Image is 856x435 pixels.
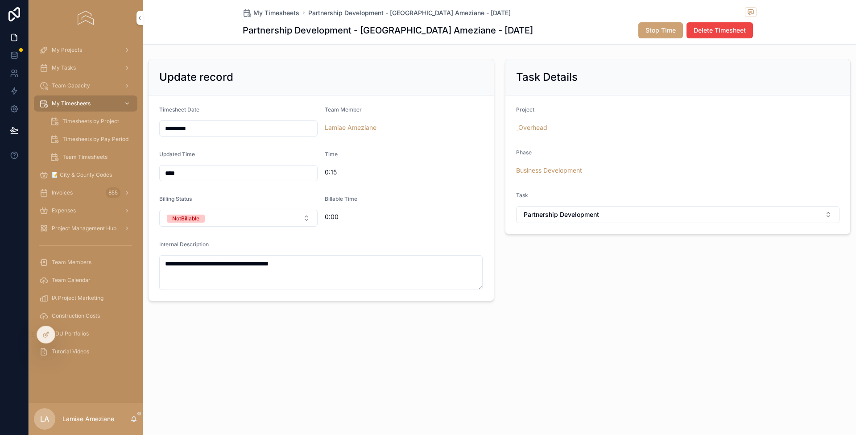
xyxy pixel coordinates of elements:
span: Team Timesheets [62,153,108,161]
span: 0:00 [325,212,483,221]
a: Partnership Development - [GEOGRAPHIC_DATA] Ameziane - [DATE] [308,8,511,17]
span: Phase [516,149,532,156]
span: Tutorial Videos [52,348,89,355]
button: Select Button [516,206,840,223]
a: Expenses [34,203,137,219]
span: Timesheet Date [159,106,199,113]
button: Delete Timesheet [686,22,753,38]
div: scrollable content [29,36,143,371]
a: IA Project Marketing [34,290,137,306]
h1: Partnership Development - [GEOGRAPHIC_DATA] Ameziane - [DATE] [243,24,533,37]
a: Tutorial Videos [34,344,137,360]
span: My Timesheets [253,8,299,17]
a: Team Members [34,254,137,270]
p: Lamiae Ameziane [62,414,114,423]
span: 📝 City & County Codes [52,171,112,178]
span: Task [516,192,528,199]
a: My Timesheets [243,8,299,17]
span: Updated Time [159,151,195,157]
span: Team Capacity [52,82,90,89]
span: Partnership Development [524,210,599,219]
span: Team Members [52,259,91,266]
h2: Update record [159,70,233,84]
a: Lamiae Ameziane [325,123,376,132]
a: Construction Costs [34,308,137,324]
span: Billable Time [325,195,357,202]
button: Select Button [159,210,318,227]
span: Timesheets by Pay Period [62,136,128,143]
a: _Overhead [516,123,547,132]
a: Project Management Hub [34,220,137,236]
span: Team Member [325,106,362,113]
span: ADU Portfolios [52,330,89,337]
span: Invoices [52,189,73,196]
a: Timesheets by Project [45,113,137,129]
span: My Tasks [52,64,76,71]
span: Stop Time [645,26,676,35]
a: Timesheets by Pay Period [45,131,137,147]
span: Billing Status [159,195,192,202]
a: My Tasks [34,60,137,76]
span: Internal Description [159,241,209,248]
img: App logo [78,11,93,25]
a: ADU Portfolios [34,326,137,342]
span: Project Management Hub [52,225,116,232]
span: Delete Timesheet [694,26,746,35]
a: Team Capacity [34,78,137,94]
button: Stop Time [638,22,683,38]
span: Project [516,106,534,113]
span: My Timesheets [52,100,91,107]
a: My Projects [34,42,137,58]
span: IA Project Marketing [52,294,103,302]
a: My Timesheets [34,95,137,112]
a: 📝 City & County Codes [34,167,137,183]
h2: Task Details [516,70,578,84]
a: Business Development [516,166,582,175]
span: Timesheets by Project [62,118,119,125]
span: Time [325,151,338,157]
div: 855 [106,187,120,198]
span: LA [40,414,49,424]
span: Expenses [52,207,76,214]
a: Team Timesheets [45,149,137,165]
span: Construction Costs [52,312,100,319]
span: Team Calendar [52,277,91,284]
a: Invoices855 [34,185,137,201]
a: Team Calendar [34,272,137,288]
span: 0:15 [325,168,483,177]
div: NotBillable [172,215,199,223]
span: My Projects [52,46,82,54]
